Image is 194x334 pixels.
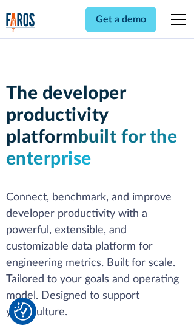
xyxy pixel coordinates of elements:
h1: The developer productivity platform [6,83,189,170]
p: Connect, benchmark, and improve developer productivity with a powerful, extensible, and customiza... [6,189,189,321]
a: Get a demo [85,7,156,32]
img: Revisit consent button [14,302,32,321]
button: Cookie Settings [14,302,32,321]
span: built for the enterprise [6,128,178,168]
div: menu [164,5,188,34]
img: Logo of the analytics and reporting company Faros. [6,13,35,32]
a: home [6,13,35,32]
